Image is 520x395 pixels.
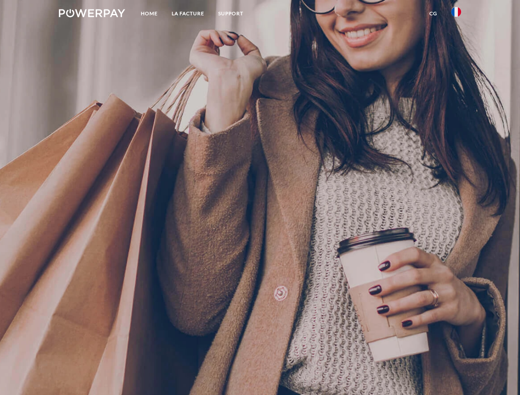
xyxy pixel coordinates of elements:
[211,6,250,21] a: Support
[422,6,444,21] a: CG
[59,9,125,17] img: logo-powerpay-white.svg
[134,6,165,21] a: Home
[165,6,211,21] a: LA FACTURE
[451,7,461,17] img: fr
